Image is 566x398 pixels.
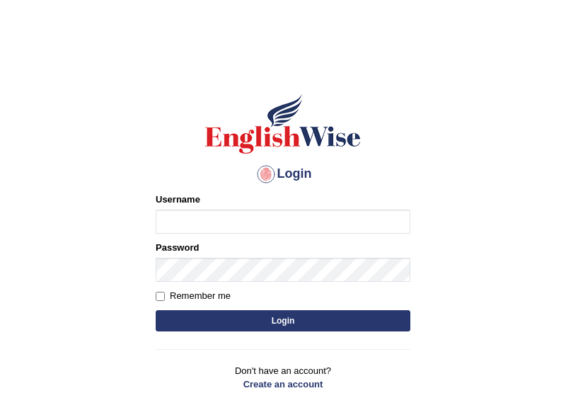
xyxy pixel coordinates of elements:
button: Login [156,310,410,331]
label: Remember me [156,289,231,303]
label: Password [156,241,199,254]
img: Logo of English Wise sign in for intelligent practice with AI [202,92,364,156]
label: Username [156,193,200,206]
input: Remember me [156,292,165,301]
a: Create an account [156,377,410,391]
h4: Login [156,163,410,186]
